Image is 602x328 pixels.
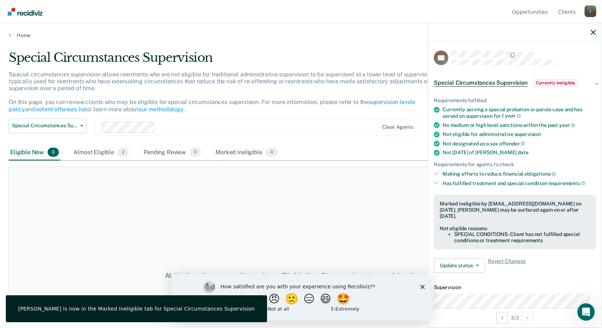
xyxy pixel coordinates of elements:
div: Not eligible for administrative [443,131,596,137]
dt: Supervision [434,284,596,291]
div: Making efforts to reduce financial [443,171,596,177]
div: Has fulfilled treatment and special condition [443,180,596,187]
div: Eligible Now [9,145,60,161]
div: Marked ineligible by [EMAIL_ADDRESS][DOMAIN_NAME] on [DATE]. [PERSON_NAME] may be surfaced again ... [440,201,590,219]
span: Special Circumstances Supervision [12,123,77,129]
div: Marked Ineligible [214,145,279,161]
span: 0 [48,148,59,157]
div: Requirements for agents to check [434,161,596,168]
div: Almost Eligible [72,145,130,161]
span: Special Circumstances Supervision [434,79,528,87]
button: Previous Opportunity [496,312,508,324]
div: Not [DATE] of [PERSON_NAME] [443,149,596,156]
img: Recidiviz [8,8,43,16]
span: Currently ineligible [533,79,578,87]
span: year [559,122,575,128]
span: 4 [266,148,278,157]
span: 2 [118,148,129,157]
div: Special Circumstances Supervision [9,50,460,71]
span: requirements [548,180,585,186]
div: At this time, there are no clients who are Eligible Now. Please navigate to one of the other tabs. [155,272,447,280]
a: violent offenses list [35,106,87,113]
span: date [518,149,528,155]
div: 3 / 3 [428,308,602,327]
span: 0 [190,148,201,157]
span: Revert Changes [488,258,526,273]
iframe: Intercom live chat [577,303,595,321]
li: SPECIAL CONDITIONS - Client has not fulfilled special conditions or treatment requirements [454,231,590,244]
iframe: Survey by Kim from Recidiviz [171,274,431,321]
button: Next Opportunity [522,312,533,324]
a: Home [9,32,593,39]
span: year [505,113,521,119]
span: obligations [524,171,556,177]
button: Profile dropdown button [585,5,596,17]
span: supervision [514,131,541,137]
div: Not designated as a sex [443,140,596,147]
span: offender [499,141,525,147]
a: our methodology [138,106,183,113]
a: supervision levels policy [9,99,415,112]
div: No medium or high level sanctions within the past [443,122,596,128]
p: Special circumstances supervision allows reentrants who are not eligible for traditional administ... [9,71,446,113]
div: [PERSON_NAME] is now in the Marked Ineligible tab for Special Circumstances Supervision [18,305,255,312]
div: Pending Review [142,145,202,161]
div: Currently serving a special probation or parole case and has served on supervision for 1 [443,107,596,119]
div: Special Circumstances SupervisionCurrently ineligible [428,71,602,95]
button: Update status [434,258,485,273]
div: Not eligible reasons: [440,225,590,232]
div: t [585,5,596,17]
div: Clear agents [382,124,413,130]
div: Requirements fulfilled [434,97,596,104]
